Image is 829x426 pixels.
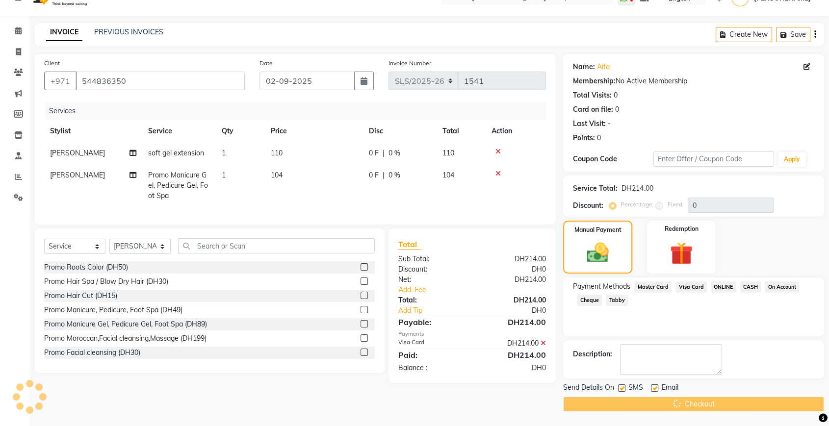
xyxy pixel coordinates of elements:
[391,295,472,305] div: Total:
[442,171,454,179] span: 104
[574,226,622,234] label: Manual Payment
[573,90,612,100] div: Total Visits:
[597,133,601,143] div: 0
[398,330,546,338] div: Payments
[472,338,554,349] div: DH214.00
[148,149,204,157] span: soft gel extension
[580,240,615,265] img: _cash.svg
[391,338,472,349] div: Visa Card
[667,200,682,209] label: Fixed
[573,119,606,129] div: Last Visit:
[216,120,265,142] th: Qty
[614,90,618,100] div: 0
[472,316,554,328] div: DH214.00
[391,316,472,328] div: Payable:
[383,148,385,158] span: |
[573,76,616,86] div: Membership:
[45,102,553,120] div: Services
[628,382,643,395] span: SMS
[44,319,207,329] div: Promo Manicure Gel, Pedicure Gel, Foot Spa (DH89)
[573,62,595,72] div: Name:
[740,281,761,293] span: CASH
[442,149,454,157] span: 110
[776,27,810,42] button: Save
[383,170,385,180] span: |
[437,120,486,142] th: Total
[573,349,612,359] div: Description:
[391,363,472,373] div: Balance :
[765,281,799,293] span: On Account
[573,104,613,115] div: Card on file:
[178,238,375,253] input: Search or Scan
[391,254,472,264] div: Sub Total:
[50,149,105,157] span: [PERSON_NAME]
[472,363,554,373] div: DH0
[363,120,437,142] th: Disc
[44,59,60,68] label: Client
[44,262,128,273] div: Promo Roots Color (DH50)
[50,171,105,179] span: [PERSON_NAME]
[389,59,431,68] label: Invoice Number
[563,382,614,395] span: Send Details On
[265,120,363,142] th: Price
[148,171,208,200] span: Promo Manicure Gel, Pedicure Gel, Foot Spa
[472,264,554,275] div: DH0
[573,76,814,86] div: No Active Membership
[259,59,273,68] label: Date
[573,281,630,292] span: Payment Methods
[44,276,168,287] div: Promo Hair Spa / Blow Dry Hair (DH30)
[391,275,472,285] div: Net:
[622,183,653,194] div: DH214.00
[389,170,400,180] span: 0 %
[44,348,140,358] div: Promo Facial cleansing (DH30)
[615,104,619,115] div: 0
[664,225,698,233] label: Redemption
[44,333,207,344] div: Promo Moroccan,Facial cleansing,Massage (DH199)
[573,200,603,211] div: Discount:
[142,120,216,142] th: Service
[271,149,283,157] span: 110
[271,171,283,179] span: 104
[472,275,554,285] div: DH214.00
[398,239,421,250] span: Total
[608,119,611,129] div: -
[44,120,142,142] th: Stylist
[606,295,628,306] span: Tabby
[46,24,82,41] a: INVOICE
[597,62,610,72] a: Aifa
[663,239,699,268] img: _gift.svg
[369,170,379,180] span: 0 F
[653,151,774,167] input: Enter Offer / Coupon Code
[573,133,595,143] div: Points:
[716,27,772,42] button: Create New
[472,254,554,264] div: DH214.00
[661,382,678,395] span: Email
[486,120,546,142] th: Action
[472,295,554,305] div: DH214.00
[486,305,553,316] div: DH0
[675,281,707,293] span: Visa Card
[391,349,472,361] div: Paid:
[391,305,486,316] a: Add Tip
[389,148,400,158] span: 0 %
[222,171,226,179] span: 1
[634,281,672,293] span: Master Card
[369,148,379,158] span: 0 F
[778,152,806,167] button: Apply
[621,200,652,209] label: Percentage
[222,149,226,157] span: 1
[577,295,602,306] span: Cheque
[472,349,554,361] div: DH214.00
[76,72,245,90] input: Search by Name/Mobile/Email/Code
[391,264,472,275] div: Discount:
[573,154,653,164] div: Coupon Code
[44,305,182,315] div: Promo Manicure, Pedicure, Foot Spa (DH49)
[573,183,618,194] div: Service Total:
[711,281,736,293] span: ONLINE
[44,291,117,301] div: Promo Hair Cut (DH15)
[44,72,77,90] button: +971
[391,285,553,295] a: Add. Fee
[94,27,163,36] a: PREVIOUS INVOICES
